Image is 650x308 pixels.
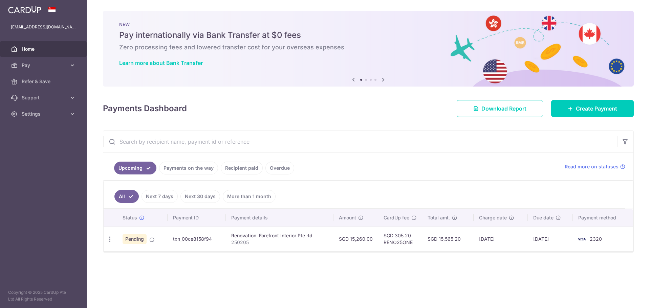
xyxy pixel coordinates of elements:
[607,288,643,305] iframe: Opens a widget where you can find more information
[573,209,633,227] th: Payment method
[22,46,66,52] span: Home
[481,104,526,113] span: Download Report
[103,131,617,152] input: Search by recipient name, payment id or reference
[103,102,187,115] h4: Payments Dashboard
[168,227,226,251] td: txn_00ce8158f94
[590,236,602,242] span: 2320
[384,214,409,221] span: CardUp fee
[123,214,137,221] span: Status
[231,232,328,239] div: Renovation. Forefront Interior Pte :td
[378,227,422,251] td: SGD 305.20 RENO25ONE
[265,162,294,174] a: Overdue
[576,104,617,113] span: Create Payment
[565,163,619,170] span: Read more on statuses
[457,100,543,117] a: Download Report
[22,62,66,69] span: Pay
[119,22,617,27] p: NEW
[8,5,41,14] img: CardUp
[333,227,378,251] td: SGD 15,260.00
[22,94,66,101] span: Support
[428,214,450,221] span: Total amt.
[474,227,527,251] td: [DATE]
[180,190,220,203] a: Next 30 days
[114,162,156,174] a: Upcoming
[533,214,554,221] span: Due date
[528,227,573,251] td: [DATE]
[11,24,76,30] p: [EMAIL_ADDRESS][DOMAIN_NAME]
[422,227,474,251] td: SGD 15,565.20
[123,234,147,244] span: Pending
[226,209,333,227] th: Payment details
[159,162,218,174] a: Payments on the way
[551,100,634,117] a: Create Payment
[114,190,139,203] a: All
[119,60,203,66] a: Learn more about Bank Transfer
[22,111,66,117] span: Settings
[119,43,617,51] h6: Zero processing fees and lowered transfer cost for your overseas expenses
[142,190,178,203] a: Next 7 days
[479,214,507,221] span: Charge date
[221,162,263,174] a: Recipient paid
[168,209,226,227] th: Payment ID
[223,190,276,203] a: More than 1 month
[22,78,66,85] span: Refer & Save
[575,235,588,243] img: Bank Card
[103,11,634,87] img: Bank transfer banner
[565,163,625,170] a: Read more on statuses
[339,214,356,221] span: Amount
[119,30,617,41] h5: Pay internationally via Bank Transfer at $0 fees
[231,239,328,246] p: 250205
